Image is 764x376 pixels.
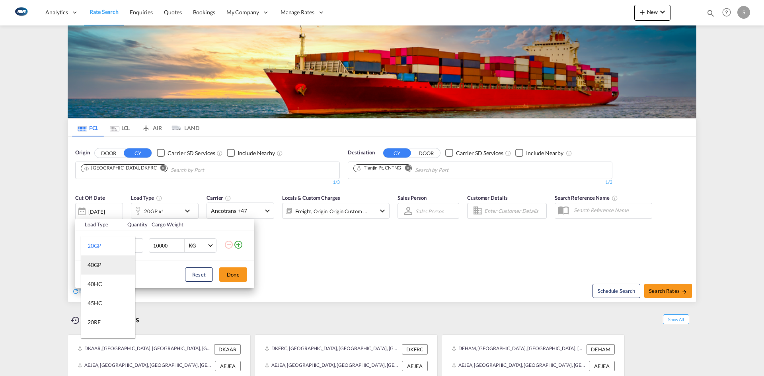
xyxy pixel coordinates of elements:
div: 20GP [88,242,101,250]
div: 40RE [88,337,101,345]
div: 45HC [88,299,102,307]
div: 40GP [88,261,101,269]
div: 40HC [88,280,102,288]
div: 20RE [88,318,101,326]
